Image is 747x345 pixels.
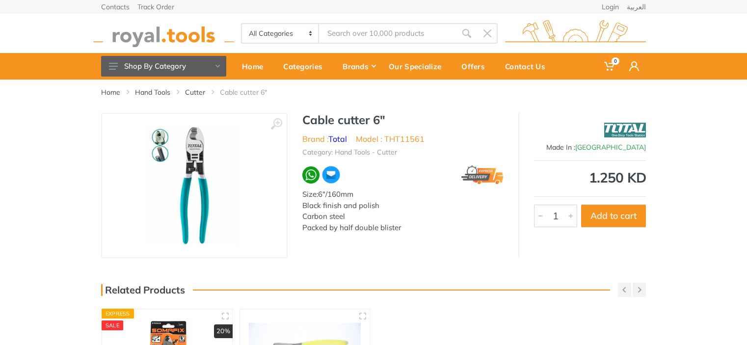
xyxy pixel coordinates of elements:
[101,3,130,10] a: Contacts
[461,165,504,185] img: express.png
[321,165,341,185] img: ma.webp
[302,113,504,127] h1: Cable cutter 6"
[534,171,646,185] div: 1.250 KD
[133,124,256,247] img: Royal Tools - Cable cutter 6
[627,3,646,10] a: العربية
[498,53,559,80] a: Contact Us
[612,57,619,65] span: 0
[382,53,454,80] a: Our Specialize
[498,56,559,77] div: Contact Us
[101,87,646,97] nav: breadcrumb
[276,56,336,77] div: Categories
[137,3,174,10] a: Track Order
[382,56,454,77] div: Our Specialize
[604,118,646,142] img: Total
[302,200,504,212] div: Black finish and polish
[302,166,320,184] img: wa.webp
[505,20,646,47] img: royal.tools Logo
[235,56,276,77] div: Home
[534,142,646,153] div: Made In :
[581,205,646,227] button: Add to cart
[302,211,504,222] div: Carbon steel
[214,324,233,338] div: 20%
[454,53,498,80] a: Offers
[101,56,226,77] button: Shop By Category
[185,87,205,97] a: Cutter
[101,284,185,296] h3: Related Products
[101,87,120,97] a: Home
[328,134,347,144] a: Total
[102,320,123,330] div: SALE
[356,133,425,145] li: Model : THT11561
[135,87,170,97] a: Hand Tools
[102,309,134,318] div: Express
[575,143,646,152] span: [GEOGRAPHIC_DATA]
[220,87,282,97] li: Cable cutter 6"
[276,53,336,80] a: Categories
[302,133,347,145] li: Brand :
[302,147,397,158] li: Category: Hand Tools - Cutter
[235,53,276,80] a: Home
[319,23,456,44] input: Site search
[302,189,504,200] div: Size:6"/160mm
[242,24,319,43] select: Category
[302,222,504,234] div: Packed by half double blister
[597,53,622,80] a: 0
[336,56,382,77] div: Brands
[602,3,619,10] a: Login
[93,20,234,47] img: royal.tools Logo
[454,56,498,77] div: Offers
